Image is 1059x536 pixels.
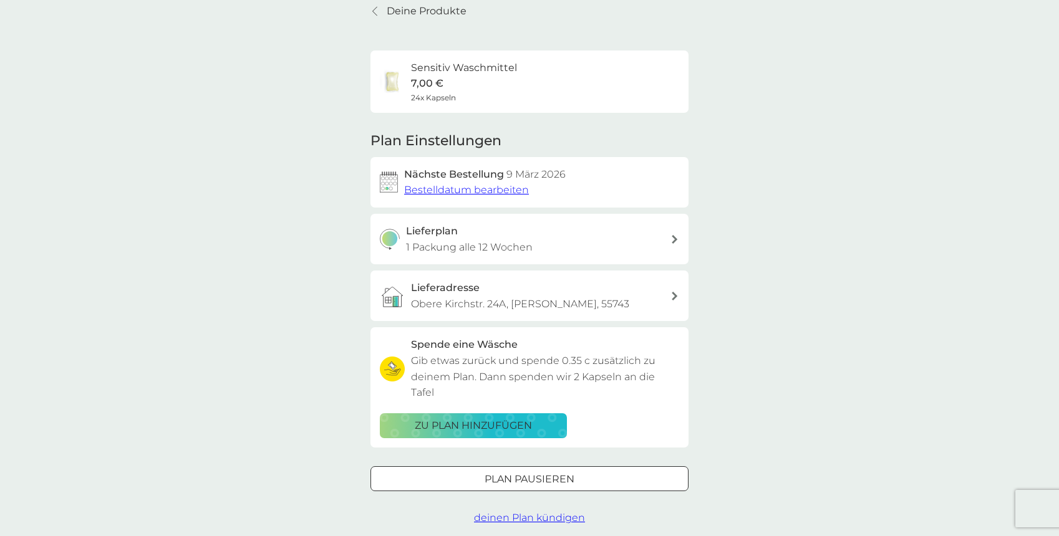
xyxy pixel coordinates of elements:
[380,413,567,438] button: zu Plan hinzufügen
[404,184,529,196] span: Bestelldatum bearbeiten
[404,166,566,183] h2: Nächste Bestellung
[411,353,679,401] p: Gib etwas zurück und spende 0.35 c zusätzlich zu deinem Plan. Dann spenden wir 2 Kapseln an die T...
[411,92,456,103] span: 24x Kapseln
[370,3,467,19] a: Deine Produkte
[474,510,585,526] button: deinen Plan kündigen
[411,296,629,312] p: Obere Kirchstr. 24A, [PERSON_NAME], 55743
[406,239,533,256] p: 1 Packung alle 12 Wochen
[406,223,458,239] h3: Lieferplan
[411,60,517,76] h6: Sensitiv Waschmittel
[411,337,518,353] h3: Spende eine Wäsche
[485,471,574,487] p: Plan pausieren
[370,214,689,264] button: Lieferplan1 Packung alle 12 Wochen
[404,182,529,198] button: Bestelldatum bearbeiten
[506,168,566,180] span: 9 März 2026
[380,69,405,94] img: Sensitiv Waschmittel
[411,75,443,92] p: 7,00 €
[474,512,585,524] span: deinen Plan kündigen
[415,418,532,434] p: zu Plan hinzufügen
[370,132,501,151] h2: Plan Einstellungen
[411,280,480,296] h3: Lieferadresse
[370,270,689,321] a: LieferadresseObere Kirchstr. 24A, [PERSON_NAME], 55743
[370,466,689,491] button: Plan pausieren
[387,3,467,19] p: Deine Produkte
